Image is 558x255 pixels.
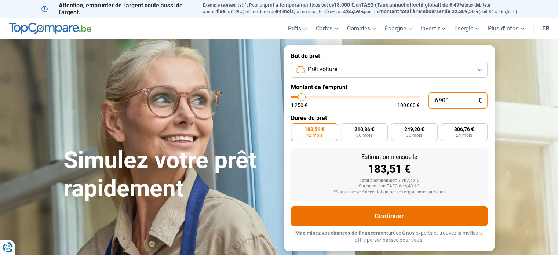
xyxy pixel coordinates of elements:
a: Plus d'infos [484,18,529,39]
span: 30 mois [406,133,422,138]
p: grâce à nos experts et trouvez la meilleure offre personnalisée pour vous. [291,230,488,244]
span: 265,59 € [344,8,364,14]
span: 249,20 € [404,127,424,132]
p: Attention, emprunter de l'argent coûte aussi de l'argent. [41,2,194,16]
button: Prêt voiture [291,62,488,78]
label: Montant de l'emprunt [291,84,488,91]
a: Prêts [284,18,311,39]
span: TAEG (Taux annuel effectif global) de 6,49% [361,2,463,8]
a: Cartes [311,18,343,39]
span: 18.000 € [334,2,354,8]
a: fr [538,18,554,39]
label: Durée du prêt [291,114,488,121]
span: 306,76 € [454,127,474,132]
p: Exemple représentatif : Pour un tous but de , un (taux débiteur annuel de 6,49%) et une durée de ... [203,2,517,15]
span: 24 mois [456,133,472,138]
span: 1 250 € [291,103,307,108]
span: 42 mois [306,133,322,138]
div: 183,51 € [297,164,482,175]
span: montant total à rembourser de 22.309,56 € [379,8,479,14]
span: 100 000 € [397,103,420,108]
div: Total à rembourser: 7 707,42 € [297,178,482,183]
span: 36 mois [356,133,372,138]
img: TopCompare [9,23,91,34]
span: 183,51 € [304,127,324,132]
h1: Simulez votre prêt rapidement [63,146,275,203]
a: Comptes [343,18,380,39]
span: Prêt voiture [308,65,337,73]
span: 210,86 € [354,127,374,132]
label: But du prêt [291,52,488,59]
span: Maximisez vos chances de financement [295,230,388,236]
span: fixe [216,8,225,14]
div: Sur base d'un TAEG de 6,49 %* [297,184,482,189]
span: € [478,98,482,104]
span: 84 mois [276,8,294,14]
a: Épargne [380,18,416,39]
div: Estimation mensuelle [297,154,482,160]
a: Investir [416,18,450,39]
div: *Sous réserve d'acceptation par les organismes prêteurs [297,190,482,195]
button: Continuer [291,206,488,226]
span: prêt à tempérament [265,2,311,8]
a: Énergie [450,18,484,39]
